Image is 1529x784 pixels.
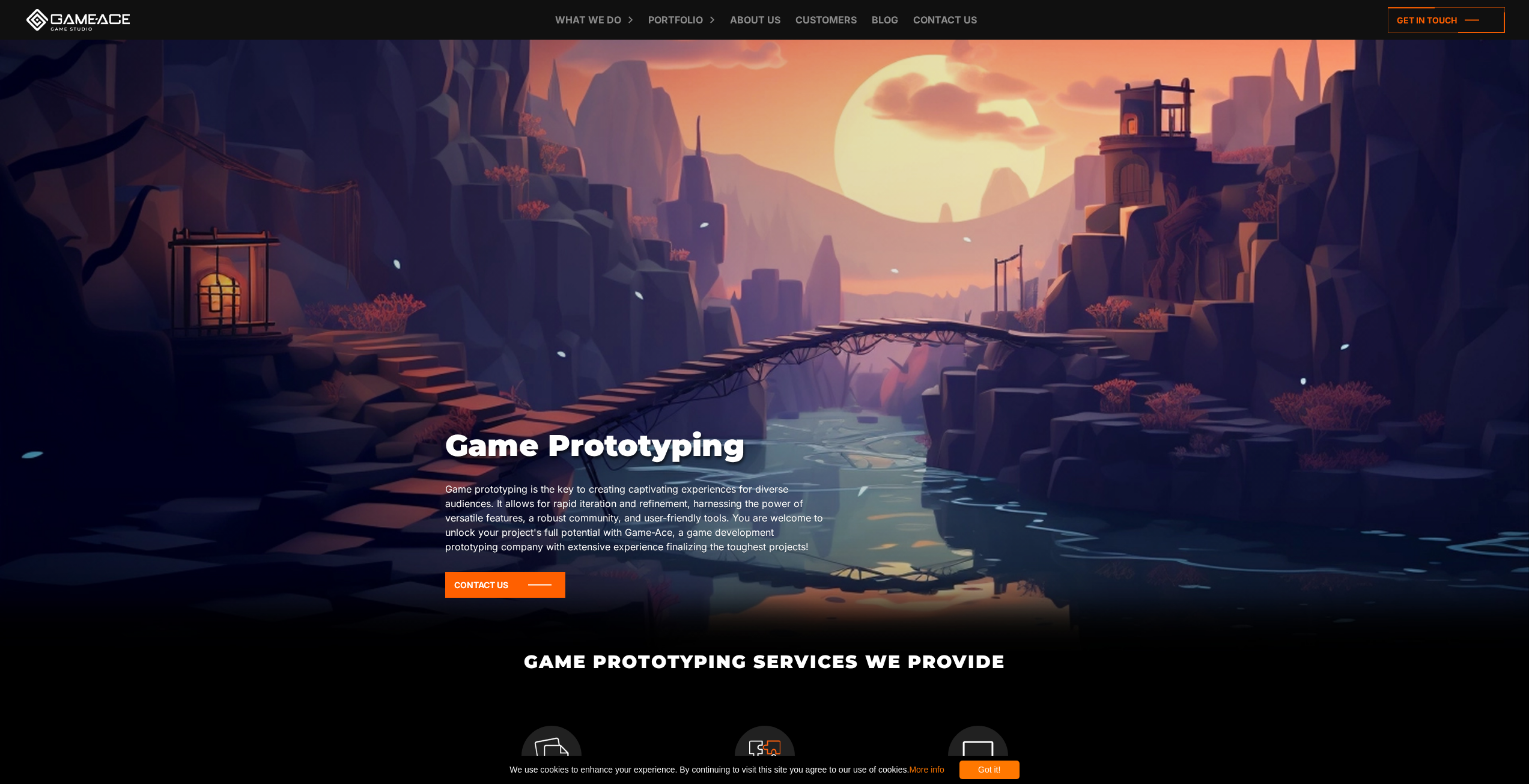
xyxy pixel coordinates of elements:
span: We use cookies to enhance your experience. By continuing to visit this site you agree to our use ... [509,761,944,779]
h1: Game Prototyping [445,428,828,464]
a: Get in touch [1388,7,1505,33]
a: Contact Us [445,572,565,598]
a: More info [909,765,944,774]
div: Got it! [959,761,1020,779]
p: Game prototyping is the key to creating captivating experiences for diverse audiences. It allows ... [445,482,828,554]
h2: Game Prototyping Services We Provide [445,652,1084,672]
